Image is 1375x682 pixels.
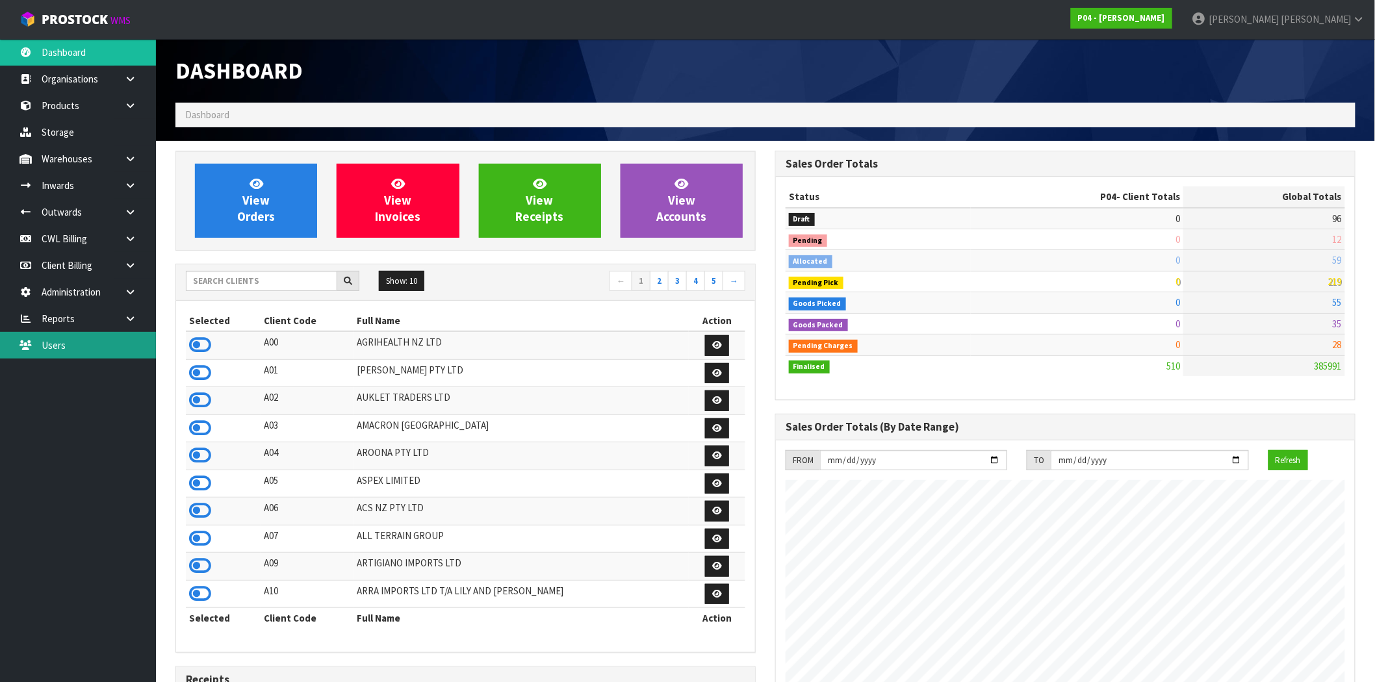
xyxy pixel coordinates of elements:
[261,442,353,470] td: A04
[353,608,689,629] th: Full Name
[1268,450,1308,471] button: Refresh
[786,158,1345,170] h3: Sales Order Totals
[186,271,337,291] input: Search clients
[1078,12,1165,23] strong: P04 - [PERSON_NAME]
[789,277,843,290] span: Pending Pick
[789,213,815,226] span: Draft
[610,271,632,292] a: ←
[353,310,689,331] th: Full Name
[261,359,353,387] td: A01
[1071,8,1172,29] a: P04 - [PERSON_NAME]
[689,310,745,331] th: Action
[337,164,459,238] a: ViewInvoices
[261,525,353,553] td: A07
[353,359,689,387] td: [PERSON_NAME] PTY LTD
[261,414,353,442] td: A03
[632,271,650,292] a: 1
[175,57,303,84] span: Dashboard
[353,387,689,415] td: AUKLET TRADERS LTD
[195,164,317,238] a: ViewOrders
[237,176,275,225] span: View Orders
[261,331,353,359] td: A00
[353,498,689,525] td: ACS NZ PTY LTD
[704,271,723,292] a: 5
[786,421,1345,433] h3: Sales Order Totals (By Date Range)
[789,360,830,373] span: Finalised
[789,297,846,310] span: Goods Picked
[689,608,745,629] th: Action
[261,580,353,608] td: A10
[1176,338,1180,351] span: 0
[1176,296,1180,309] span: 0
[261,553,353,581] td: A09
[1333,318,1342,330] span: 35
[789,340,858,353] span: Pending Charges
[971,186,1184,207] th: - Client Totals
[186,310,261,331] th: Selected
[261,470,353,498] td: A05
[686,271,705,292] a: 4
[1315,360,1342,372] span: 385991
[786,450,820,471] div: FROM
[516,176,564,225] span: View Receipts
[375,176,420,225] span: View Invoices
[261,387,353,415] td: A02
[650,271,669,292] a: 2
[723,271,745,292] a: →
[1176,318,1180,330] span: 0
[261,608,353,629] th: Client Code
[789,255,832,268] span: Allocated
[668,271,687,292] a: 3
[786,186,971,207] th: Status
[656,176,706,225] span: View Accounts
[1328,275,1342,288] span: 219
[1333,296,1342,309] span: 55
[110,14,131,27] small: WMS
[353,470,689,498] td: ASPEX LIMITED
[353,331,689,359] td: AGRIHEALTH NZ LTD
[353,442,689,470] td: AROONA PTY LTD
[475,271,745,294] nav: Page navigation
[185,108,229,121] span: Dashboard
[42,11,108,28] span: ProStock
[19,11,36,27] img: cube-alt.png
[353,525,689,553] td: ALL TERRAIN GROUP
[1166,360,1180,372] span: 510
[1333,338,1342,351] span: 28
[353,553,689,581] td: ARTIGIANO IMPORTS LTD
[789,234,827,247] span: Pending
[621,164,743,238] a: ViewAccounts
[186,608,261,629] th: Selected
[379,271,424,292] button: Show: 10
[479,164,601,238] a: ViewReceipts
[1176,275,1180,288] span: 0
[353,580,689,608] td: ARRA IMPORTS LTD T/A LILY AND [PERSON_NAME]
[1027,450,1051,471] div: TO
[261,310,353,331] th: Client Code
[261,498,353,525] td: A06
[789,319,848,332] span: Goods Packed
[353,414,689,442] td: AMACRON [GEOGRAPHIC_DATA]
